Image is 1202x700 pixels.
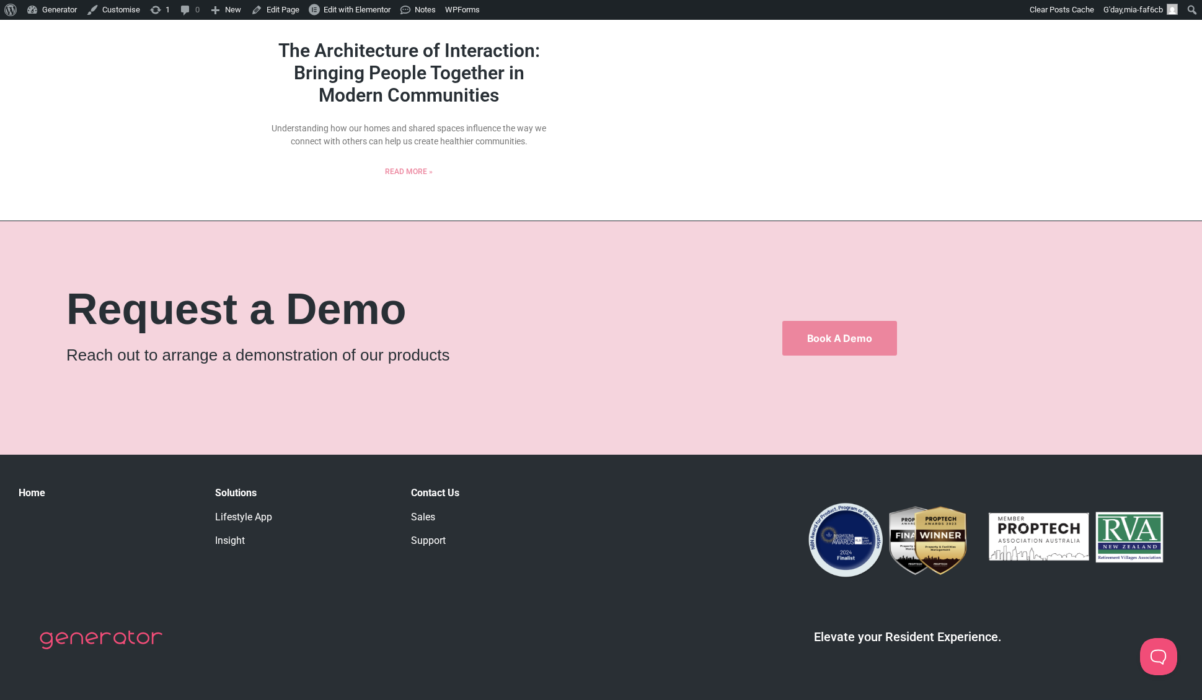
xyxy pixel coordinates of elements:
[385,166,433,177] a: Read more about The Architecture of Interaction: Bringing People Together in Modern Communities
[324,5,391,14] span: Edit with Elementor
[1124,5,1163,14] span: mia-faf6cb
[1140,638,1177,675] iframe: Toggle Customer Support
[215,535,245,546] a: Insight
[782,321,897,356] a: Book a Demo
[411,487,459,499] strong: Contact Us
[807,333,872,343] span: Book a Demo
[215,511,272,523] a: Lifestyle App
[411,511,435,523] a: Sales
[411,535,446,546] a: Support
[19,487,45,499] a: Home
[66,287,710,331] h2: Request a Demo
[267,122,552,148] p: Understanding how our homes and shared spaces influence the way we connect with others can help u...
[66,343,710,367] p: Reach out to arrange a demonstration of our products
[278,40,540,106] a: The Architecture of Interaction: Bringing People Together in Modern Communities
[632,629,1184,644] h5: Elevate your Resident Experience.​
[215,487,257,499] strong: Solutions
